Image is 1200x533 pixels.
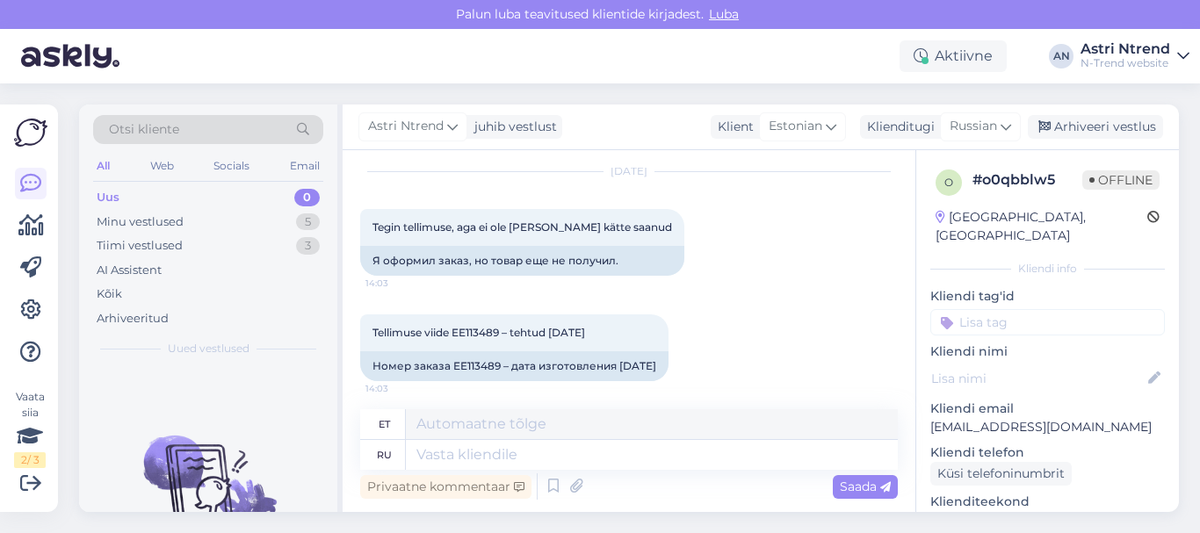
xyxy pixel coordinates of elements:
[296,213,320,231] div: 5
[1081,56,1170,70] div: N-Trend website
[360,475,531,499] div: Privaatne kommentaar
[930,261,1165,277] div: Kliendi info
[365,277,431,290] span: 14:03
[860,118,935,136] div: Klienditugi
[97,262,162,279] div: AI Assistent
[360,163,898,179] div: [DATE]
[900,40,1007,72] div: Aktiivne
[972,169,1082,191] div: # o0qbblw5
[109,120,179,139] span: Otsi kliente
[97,285,122,303] div: Kõik
[930,309,1165,335] input: Lisa tag
[97,213,184,231] div: Minu vestlused
[711,118,754,136] div: Klient
[930,342,1165,361] p: Kliendi nimi
[467,118,557,136] div: juhib vestlust
[210,155,253,177] div: Socials
[365,382,431,395] span: 14:03
[286,155,323,177] div: Email
[936,208,1147,245] div: [GEOGRAPHIC_DATA], [GEOGRAPHIC_DATA]
[379,409,390,439] div: et
[944,176,953,189] span: o
[14,119,47,147] img: Askly Logo
[840,479,891,494] span: Saada
[930,418,1165,436] p: [EMAIL_ADDRESS][DOMAIN_NAME]
[14,452,46,468] div: 2 / 3
[93,155,113,177] div: All
[930,443,1165,462] p: Kliendi telefon
[930,400,1165,418] p: Kliendi email
[950,117,997,136] span: Russian
[769,117,822,136] span: Estonian
[930,462,1072,486] div: Küsi telefoninumbrit
[1081,42,1170,56] div: Astri Ntrend
[1049,44,1073,68] div: AN
[14,389,46,468] div: Vaata siia
[377,440,392,470] div: ru
[1082,170,1160,190] span: Offline
[360,246,684,276] div: Я оформил заказ, но товар еще не получил.
[97,237,183,255] div: Tiimi vestlused
[930,287,1165,306] p: Kliendi tag'id
[97,310,169,328] div: Arhiveeritud
[168,341,249,357] span: Uued vestlused
[296,237,320,255] div: 3
[1028,115,1163,139] div: Arhiveeri vestlus
[372,220,672,234] span: Tegin tellimuse, aga ei ole [PERSON_NAME] kätte saanud
[147,155,177,177] div: Web
[930,493,1165,511] p: Klienditeekond
[372,326,585,339] span: Tellimuse viide EE113489 – tehtud [DATE]
[360,351,669,381] div: Номер заказа EE113489 – дата изготовления [DATE]
[931,369,1145,388] input: Lisa nimi
[704,6,744,22] span: Luba
[97,189,119,206] div: Uus
[1081,42,1189,70] a: Astri NtrendN-Trend website
[368,117,444,136] span: Astri Ntrend
[294,189,320,206] div: 0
